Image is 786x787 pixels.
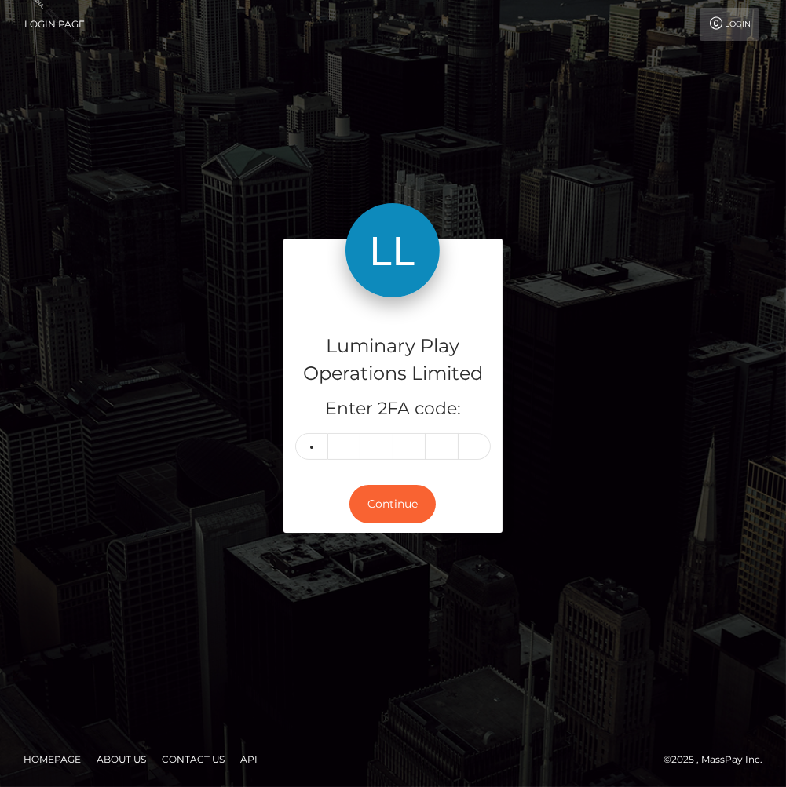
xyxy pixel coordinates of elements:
[349,485,436,523] button: Continue
[17,747,87,771] a: Homepage
[90,747,152,771] a: About Us
[345,203,440,297] img: Luminary Play Operations Limited
[234,747,264,771] a: API
[295,333,492,388] h4: Luminary Play Operations Limited
[700,8,759,41] a: Login
[664,751,774,768] div: © 2025 , MassPay Inc.
[295,397,492,421] h5: Enter 2FA code:
[24,8,85,41] a: Login Page
[155,747,231,771] a: Contact Us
